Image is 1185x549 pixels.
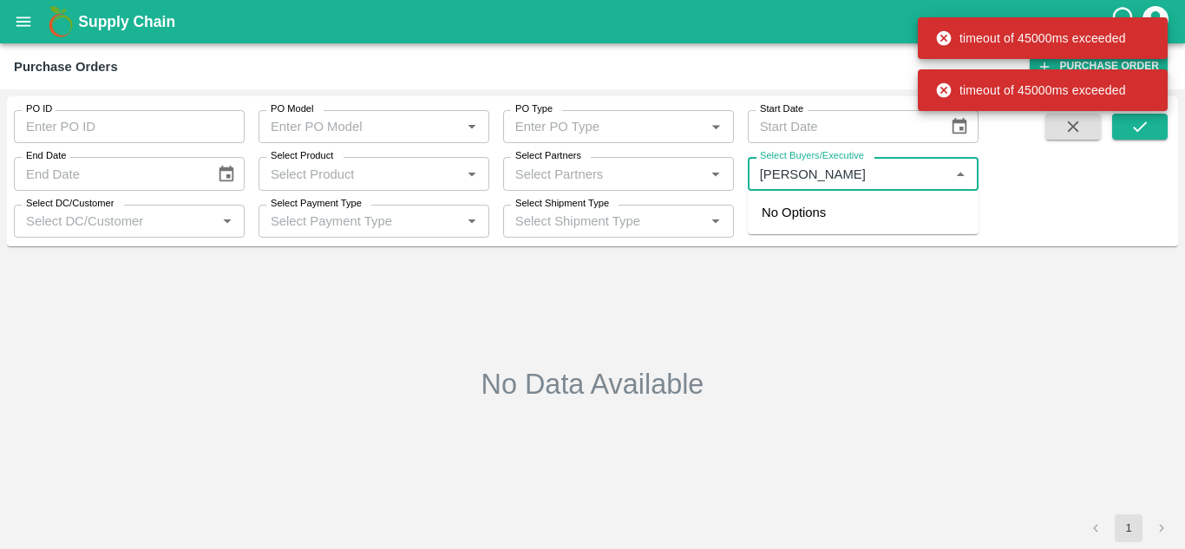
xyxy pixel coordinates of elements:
img: logo [43,4,78,39]
button: page 1 [1115,514,1142,542]
h2: No Data Available [481,367,704,402]
button: Open [461,163,483,186]
label: Select Shipment Type [515,197,609,211]
button: Open [216,210,239,232]
button: Open [704,115,727,138]
div: customer-support [1110,6,1140,37]
button: open drawer [3,2,43,42]
label: Select Payment Type [271,197,362,211]
input: Enter PO ID [14,110,245,143]
label: Select Partners [515,149,581,163]
div: timeout of 45000ms exceeded [935,23,1126,54]
label: Select Product [271,149,333,163]
div: timeout of 45000ms exceeded [935,75,1126,106]
label: Select Buyers/Executive [760,149,864,163]
div: Purchase Orders [14,56,118,78]
b: Supply Chain [78,13,175,30]
input: Select Buyers/Executive [753,162,945,185]
button: Open [704,163,727,186]
input: Start Date [748,110,937,143]
input: Enter PO Type [508,115,700,138]
button: Open [704,210,727,232]
div: account of current user [1140,3,1171,40]
label: Select DC/Customer [26,197,114,211]
input: End Date [14,157,203,190]
button: Choose date [210,158,243,191]
label: End Date [26,149,66,163]
input: Select Payment Type [264,210,433,232]
a: Supply Chain [78,10,1110,34]
input: Enter PO Model [264,115,455,138]
input: Select Product [264,162,455,185]
button: Choose date [943,110,976,143]
label: PO ID [26,102,52,116]
label: Start Date [760,102,803,116]
button: Open [461,115,483,138]
input: Select Partners [508,162,700,185]
nav: pagination navigation [1079,514,1178,542]
label: PO Model [271,102,314,116]
button: Open [461,210,483,232]
span: No Options [762,206,826,219]
label: PO Type [515,102,553,116]
input: Select DC/Customer [19,210,211,232]
input: Select Shipment Type [508,210,678,232]
button: Close [949,163,972,186]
